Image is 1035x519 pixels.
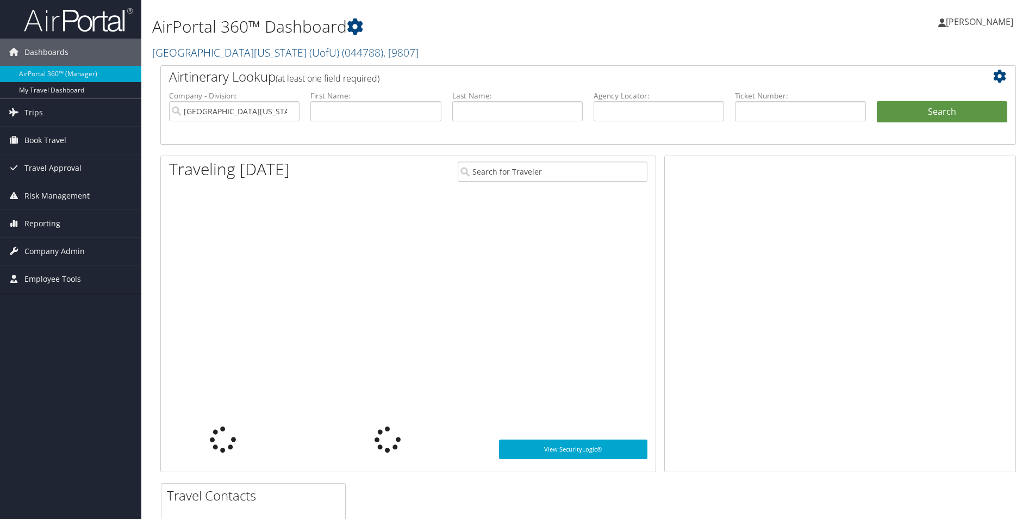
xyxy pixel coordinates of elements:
[458,162,647,182] input: Search for Traveler
[24,99,43,126] span: Trips
[24,155,82,182] span: Travel Approval
[24,39,68,66] span: Dashboards
[169,67,936,86] h2: Airtinerary Lookup
[24,7,133,33] img: airportal-logo.png
[310,90,441,101] label: First Name:
[452,90,583,101] label: Last Name:
[152,45,419,60] a: [GEOGRAPHIC_DATA][US_STATE] (UofU)
[152,15,733,38] h1: AirPortal 360™ Dashboard
[24,238,85,265] span: Company Admin
[169,158,290,181] h1: Traveling [DATE]
[24,210,60,237] span: Reporting
[946,16,1013,28] span: [PERSON_NAME]
[167,486,345,505] h2: Travel Contacts
[24,127,66,154] span: Book Travel
[24,182,90,209] span: Risk Management
[383,45,419,60] span: , [ 9807 ]
[877,101,1007,123] button: Search
[938,5,1024,38] a: [PERSON_NAME]
[594,90,724,101] label: Agency Locator:
[735,90,865,101] label: Ticket Number:
[169,90,300,101] label: Company - Division:
[276,72,379,84] span: (at least one field required)
[24,265,81,293] span: Employee Tools
[499,440,647,459] a: View SecurityLogic®
[342,45,383,60] span: ( 044788 )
